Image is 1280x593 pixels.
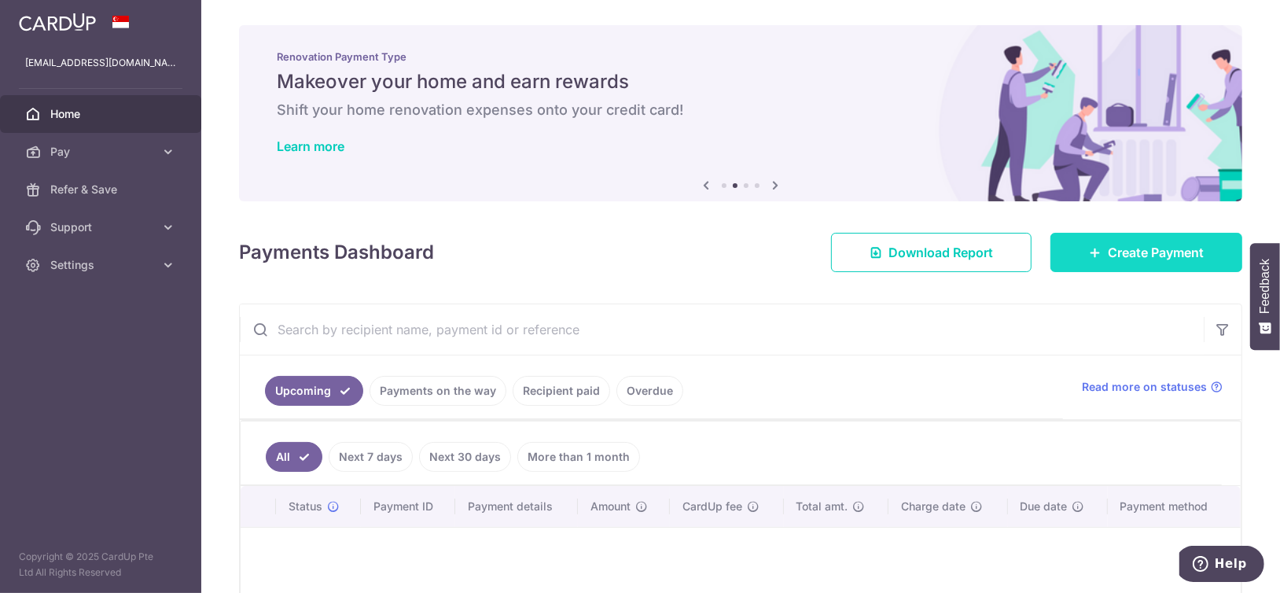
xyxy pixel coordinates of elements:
img: CardUp [19,13,96,31]
span: CardUp fee [682,499,742,514]
span: Refer & Save [50,182,154,197]
span: Amount [590,499,631,514]
a: All [266,442,322,472]
a: Upcoming [265,376,363,406]
a: Overdue [616,376,683,406]
span: Feedback [1258,259,1272,314]
h6: Shift your home renovation expenses onto your credit card! [277,101,1205,120]
h5: Makeover your home and earn rewards [277,69,1205,94]
span: Settings [50,257,154,273]
span: Create Payment [1108,243,1204,262]
th: Payment ID [361,486,455,527]
th: Payment details [455,486,578,527]
span: Download Report [888,243,993,262]
span: Pay [50,144,154,160]
img: Renovation banner [239,25,1242,201]
a: Next 30 days [419,442,511,472]
span: Total amt. [796,499,848,514]
iframe: Opens a widget where you can find more information [1179,546,1264,585]
span: Charge date [901,499,966,514]
th: Payment method [1108,486,1241,527]
p: [EMAIL_ADDRESS][DOMAIN_NAME] [25,55,176,71]
span: Due date [1021,499,1068,514]
span: Home [50,106,154,122]
button: Feedback - Show survey [1250,243,1280,350]
a: Learn more [277,138,344,154]
p: Renovation Payment Type [277,50,1205,63]
span: Status [289,499,322,514]
a: Read more on statuses [1082,379,1223,395]
a: Download Report [831,233,1032,272]
span: Support [50,219,154,235]
a: Recipient paid [513,376,610,406]
a: Payments on the way [370,376,506,406]
a: Next 7 days [329,442,413,472]
span: Read more on statuses [1082,379,1207,395]
a: Create Payment [1050,233,1242,272]
input: Search by recipient name, payment id or reference [240,304,1204,355]
h4: Payments Dashboard [239,238,434,267]
a: More than 1 month [517,442,640,472]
